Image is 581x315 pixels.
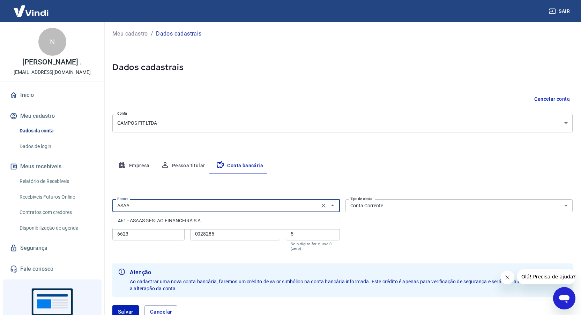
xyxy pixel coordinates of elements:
[17,124,96,138] a: Dados da conta
[117,224,150,230] label: Agência (sem dígito)
[112,30,148,38] a: Meu cadastro
[156,30,201,38] p: Dados cadastrais
[112,215,340,226] li: 461 - ASAAS GESTAO FINANCEIRA S.A
[328,201,337,210] button: Fechar
[22,59,82,66] p: [PERSON_NAME] .
[38,28,66,56] div: N
[291,224,315,230] label: Dígito da conta
[517,269,575,284] iframe: Mensagem da empresa
[112,157,155,174] button: Empresa
[4,5,59,10] span: Olá! Precisa de ajuda?
[117,196,128,201] label: Banco
[319,201,328,210] button: Clear
[155,157,211,174] button: Pessoa titular
[17,190,96,204] a: Recebíveis Futuros Online
[130,268,567,277] b: Atenção
[151,30,153,38] p: /
[8,261,96,277] a: Fale conosco
[112,62,573,73] h5: Dados cadastrais
[350,196,372,201] label: Tipo de conta
[130,279,566,291] span: Ao cadastrar uma nova conta bancária, faremos um crédito de valor simbólico na conta bancária inf...
[291,242,335,251] p: Se o dígito for x, use 0 (zero)
[531,93,573,106] button: Cancelar conta
[17,174,96,189] a: Relatório de Recebíveis
[548,5,573,18] button: Sair
[500,270,514,284] iframe: Fechar mensagem
[17,221,96,235] a: Disponibilização de agenda
[17,139,96,154] a: Dados de login
[8,87,96,103] a: Início
[8,0,54,22] img: Vindi
[117,111,127,116] label: Conta
[17,205,96,220] a: Contratos com credores
[553,287,575,309] iframe: Botão para abrir a janela de mensagens
[112,114,573,132] div: CAMPOS FIT LTDA
[8,240,96,256] a: Segurança
[210,157,269,174] button: Conta bancária
[14,69,91,76] p: [EMAIL_ADDRESS][DOMAIN_NAME]
[195,224,225,230] label: Conta (sem dígito)
[8,159,96,174] button: Meus recebíveis
[8,108,96,124] button: Meu cadastro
